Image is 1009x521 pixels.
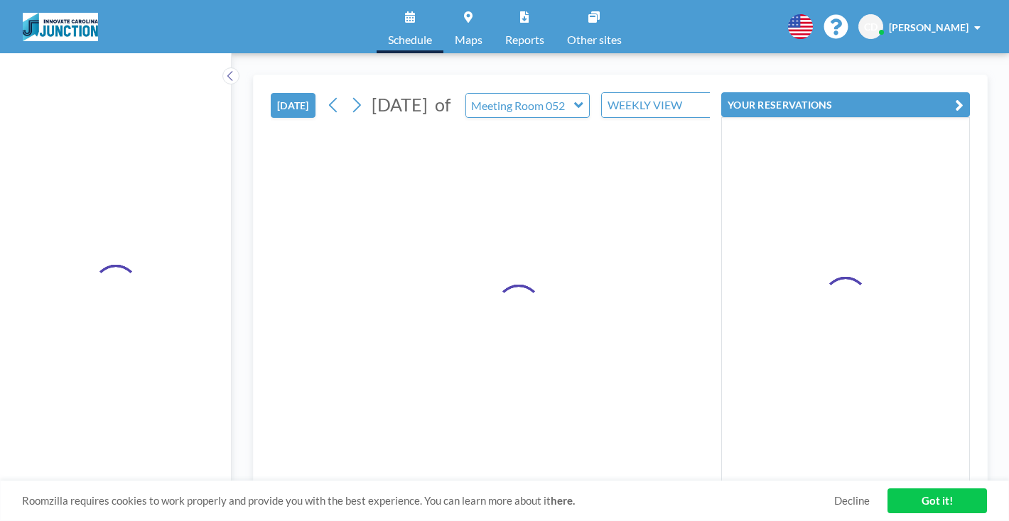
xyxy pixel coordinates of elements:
[505,34,544,45] span: Reports
[864,21,878,33] span: CD
[834,494,870,508] a: Decline
[605,96,685,114] span: WEEKLY VIEW
[455,34,482,45] span: Maps
[466,94,575,117] input: Meeting Room 052
[22,494,834,508] span: Roomzilla requires cookies to work properly and provide you with the best experience. You can lea...
[567,34,622,45] span: Other sites
[721,92,970,117] button: YOUR RESERVATIONS
[686,96,701,114] input: Search for option
[372,94,428,115] span: [DATE]
[388,34,432,45] span: Schedule
[435,94,450,116] span: of
[271,93,315,118] button: [DATE]
[889,21,968,33] span: [PERSON_NAME]
[887,488,987,513] a: Got it!
[602,93,725,117] div: Search for option
[551,494,575,507] a: here.
[23,13,98,41] img: organization-logo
